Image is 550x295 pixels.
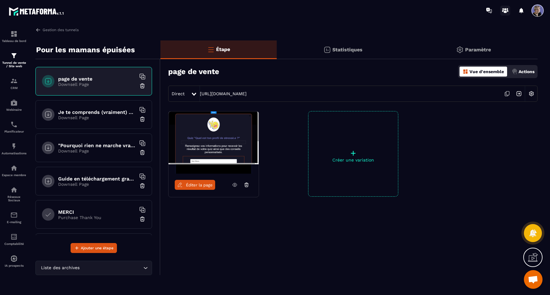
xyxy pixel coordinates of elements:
p: Purchase Thank You [58,215,136,220]
img: setting-w.858f3a88.svg [525,88,537,100]
img: arrow [35,27,41,33]
img: scheduler [10,121,18,128]
p: Étape [216,46,230,52]
p: Comptabilité [2,242,26,246]
p: Statistiques [332,47,363,53]
img: formation [10,30,18,38]
a: emailemailE-mailing [2,207,26,228]
p: Réseaux Sociaux [2,195,26,202]
img: trash [139,183,146,189]
a: [URL][DOMAIN_NAME] [200,91,247,96]
img: automations [10,255,18,262]
img: accountant [10,233,18,241]
a: formationformationTunnel de vente / Site web [2,47,26,73]
p: Tableau de bord [2,39,26,43]
img: formation [10,52,18,59]
button: Ajouter une étape [71,243,117,253]
img: setting-gr.5f69749f.svg [456,46,464,54]
h6: MERCI [58,209,136,215]
img: dashboard-orange.40269519.svg [463,69,468,74]
a: accountantaccountantComptabilité [2,228,26,250]
img: automations [10,143,18,150]
p: Paramètre [465,47,491,53]
img: stats.20deebd0.svg [323,46,331,54]
h3: page de vente [168,67,219,76]
span: Direct [172,91,185,96]
img: trash [139,216,146,222]
p: Downsell Page [58,82,136,87]
p: Automatisations [2,152,26,155]
a: Ouvrir le chat [524,270,543,289]
p: Downsell Page [58,182,136,187]
a: automationsautomationsAutomatisations [2,138,26,160]
img: trash [139,116,146,122]
p: Webinaire [2,108,26,111]
h6: Guide en téléchargement gratuit [58,176,136,182]
h6: "Pourquoi rien ne marche vraiment" [58,143,136,148]
p: Espace membre [2,173,26,177]
span: Éditer la page [186,183,213,187]
img: social-network [10,186,18,194]
h6: page de vente [58,76,136,82]
img: trash [139,83,146,89]
p: Planificateur [2,130,26,133]
p: Downsell Page [58,148,136,153]
h6: Je te comprends (vraiment) copy [58,109,136,115]
a: automationsautomationsWebinaire [2,94,26,116]
a: automationsautomationsEspace membre [2,160,26,181]
img: trash [139,149,146,156]
p: Créer une variation [308,157,398,162]
p: IA prospects [2,264,26,267]
a: schedulerschedulerPlanificateur [2,116,26,138]
img: arrow-next.bcc2205e.svg [513,88,525,100]
p: Actions [519,69,534,74]
img: image [169,111,259,174]
img: formation [10,77,18,85]
a: Gestion des tunnels [35,27,79,33]
img: bars-o.4a397970.svg [207,46,215,53]
p: Pour les mamans épuisées [36,44,135,56]
img: email [10,211,18,219]
a: formationformationTableau de bord [2,26,26,47]
p: E-mailing [2,220,26,224]
p: + [308,149,398,157]
a: Éditer la page [175,180,215,190]
a: formationformationCRM [2,73,26,94]
span: Ajouter une étape [81,245,113,251]
img: automations [10,164,18,172]
p: Vue d'ensemble [469,69,504,74]
p: Tunnel de vente / Site web [2,61,26,68]
span: Liste des archives [39,265,81,271]
p: CRM [2,86,26,90]
input: Search for option [81,265,142,271]
img: actions.d6e523a2.png [512,69,517,74]
div: Search for option [35,261,152,275]
a: social-networksocial-networkRéseaux Sociaux [2,181,26,207]
img: automations [10,99,18,106]
img: logo [9,6,65,17]
p: Downsell Page [58,115,136,120]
